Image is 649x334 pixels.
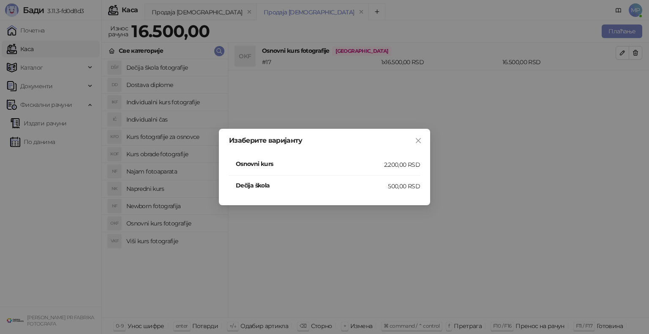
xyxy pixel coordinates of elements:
[415,137,422,144] span: close
[229,137,420,144] div: Изаберите варијанту
[388,182,420,191] div: 500,00 RSD
[236,159,384,168] h4: Osnovni kurs
[412,137,425,144] span: Close
[384,160,420,169] div: 2.200,00 RSD
[236,181,388,190] h4: Dečija škola
[412,134,425,147] button: Close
